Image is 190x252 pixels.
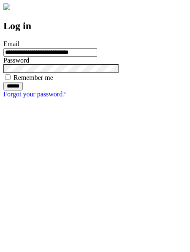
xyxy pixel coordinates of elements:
label: Email [3,40,19,47]
label: Password [3,57,29,64]
a: Forgot your password? [3,90,65,98]
img: logo-4e3dc11c47720685a147b03b5a06dd966a58ff35d612b21f08c02c0306f2b779.png [3,3,10,10]
label: Remember me [14,74,53,81]
h2: Log in [3,20,187,32]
